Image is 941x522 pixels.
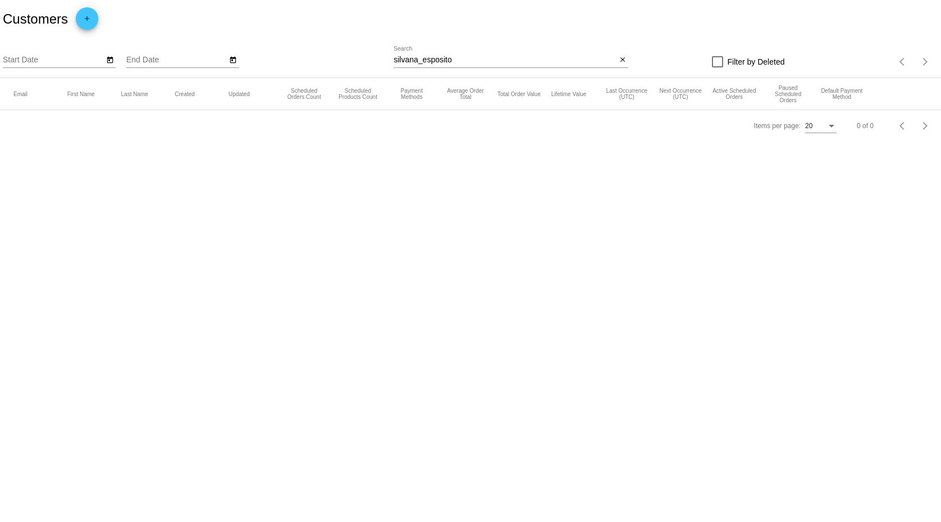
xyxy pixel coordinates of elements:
button: Change sorting for FirstName [67,90,95,97]
button: Change sorting for ScheduledOrderLTV [551,90,587,97]
span: Filter by Deleted [728,55,785,69]
button: Change sorting for AverageScheduledOrderTotal [444,88,487,100]
button: Previous page [892,115,914,137]
button: Next page [914,51,937,73]
button: Change sorting for NextScheduledOrderOccurrenceUtc [659,88,702,100]
button: Open calendar [104,53,116,65]
button: Change sorting for PaymentMethodsCount [390,88,433,100]
mat-icon: close [619,56,627,65]
input: End Date [126,56,227,65]
button: Change sorting for TotalScheduledOrdersCount [282,88,326,100]
input: Search [394,56,616,65]
button: Previous page [892,51,914,73]
button: Change sorting for TotalProductsScheduledCount [336,88,380,100]
button: Change sorting for TotalScheduledOrderValue [497,90,541,97]
mat-icon: add [80,15,94,28]
button: Change sorting for PausedScheduledOrdersCount [766,85,810,103]
input: Start Date [3,56,104,65]
button: Clear [616,55,628,66]
button: Change sorting for LastName [121,90,148,97]
span: 20 [805,122,812,130]
button: Change sorting for UpdatedUtc [229,90,250,97]
button: Change sorting for LastScheduledOrderOccurrenceUtc [605,88,648,100]
h2: Customers [3,11,68,27]
div: Items per page: [754,122,801,130]
button: Change sorting for CreatedUtc [175,90,195,97]
div: 0 of 0 [857,122,874,130]
mat-select: Items per page: [805,122,837,130]
button: Change sorting for Email [13,90,28,97]
button: Open calendar [227,53,239,65]
button: Change sorting for ActiveScheduledOrdersCount [712,88,756,100]
button: Next page [914,115,937,137]
button: Change sorting for DefaultPaymentMethod [820,88,864,100]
